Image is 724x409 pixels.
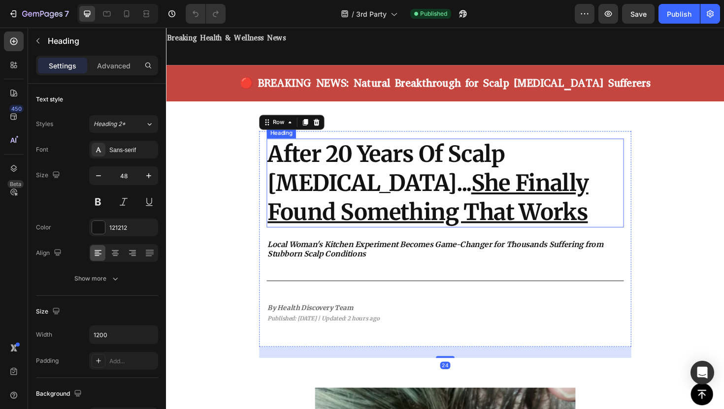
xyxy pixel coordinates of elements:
[36,247,64,260] div: Align
[89,115,158,133] button: Heading 2*
[36,330,52,339] div: Width
[36,223,51,232] div: Color
[7,180,24,188] div: Beta
[109,223,156,232] div: 121212
[622,4,655,24] button: Save
[352,9,354,19] span: /
[9,105,24,113] div: 450
[36,270,158,287] button: Show more
[36,169,62,182] div: Size
[356,9,387,19] span: 3rd Party
[36,95,63,104] div: Text style
[109,357,156,366] div: Add...
[48,35,154,47] p: Heading
[186,4,226,24] div: Undo/Redo
[36,120,53,128] div: Styles
[36,356,59,365] div: Padding
[166,28,724,409] iframe: Design area
[97,61,131,71] p: Advanced
[630,10,647,18] span: Save
[36,145,48,154] div: Font
[74,274,120,283] div: Show more
[691,361,714,384] div: Open Intercom Messenger
[667,9,691,19] div: Publish
[4,4,73,24] button: 7
[36,387,84,401] div: Background
[49,61,76,71] p: Settings
[94,120,126,128] span: Heading 2*
[420,9,447,18] span: Published
[658,4,700,24] button: Publish
[36,305,62,318] div: Size
[65,8,69,20] p: 7
[90,326,158,344] input: Auto
[290,354,301,362] div: 24
[109,146,156,155] div: Sans-serif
